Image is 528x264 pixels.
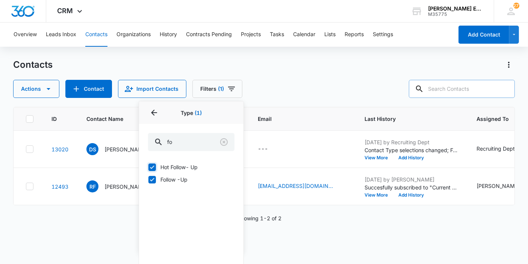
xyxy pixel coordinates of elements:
a: [EMAIL_ADDRESS][DOMAIN_NAME] [258,182,333,190]
button: Overview [14,23,37,47]
span: (1) [195,110,202,116]
button: Actions [13,80,59,98]
div: Recruiting Dept [477,145,515,153]
button: Clear [218,136,230,148]
p: [DATE] by [PERSON_NAME] [365,175,458,183]
p: [PERSON_NAME] [104,183,148,191]
div: notifications count [513,3,519,9]
button: Projects [241,23,261,47]
span: CRM [57,7,73,15]
button: Add History [393,156,429,160]
h1: Contacts [13,59,53,70]
a: Navigate to contact details page for Ricardo Felix [51,183,68,190]
button: Add Contact [458,26,509,44]
span: Last History [365,115,448,123]
span: DS [86,143,98,155]
button: Lists [324,23,336,47]
div: Contact Name - Donald Savastano - Select to Edit Field [86,143,161,155]
div: --- [258,145,268,154]
button: Leads Inbox [46,23,76,47]
p: Type [148,109,234,117]
input: Search Contacts [409,80,515,98]
span: Contact Name [86,115,150,123]
label: Hot Follow- Up [148,163,234,171]
div: account name [428,6,483,12]
div: Email - - Select to Edit Field [258,145,281,154]
div: Email - househunter1099@gmail.com - Select to Edit Field [258,182,346,191]
span: 277 [513,3,519,9]
span: RF [86,180,98,192]
button: Reports [345,23,364,47]
div: account id [428,12,483,17]
p: Showing 1-2 of 2 [238,214,281,222]
button: Tasks [270,23,284,47]
button: Calendar [293,23,315,47]
span: Email [258,115,336,123]
button: Add Contact [65,80,112,98]
button: Back [148,107,160,119]
div: Contact Name - Ricardo Felix - Select to Edit Field [86,180,161,192]
button: History [160,23,177,47]
button: Contracts Pending [186,23,232,47]
span: ID [51,115,57,123]
p: [PERSON_NAME] [104,145,148,153]
button: Filters [192,80,242,98]
input: Search [148,133,234,151]
button: Contacts [85,23,107,47]
button: Organizations [116,23,151,47]
button: Add History [393,193,429,197]
button: Import Contacts [118,80,186,98]
span: (1) [218,86,224,92]
button: Actions [503,59,515,71]
p: [DATE] by Recruiting Dept [365,138,458,146]
button: View More [365,193,393,197]
p: Succesfully subscribed to "Current Leads List (SoCal)". [365,183,458,191]
button: Settings [373,23,393,47]
label: Follow -Up [148,175,234,183]
a: Navigate to contact details page for Donald Savastano [51,146,68,153]
button: View More [365,156,393,160]
p: Contact Type selections changed; Follow -Up was added. [365,146,458,154]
